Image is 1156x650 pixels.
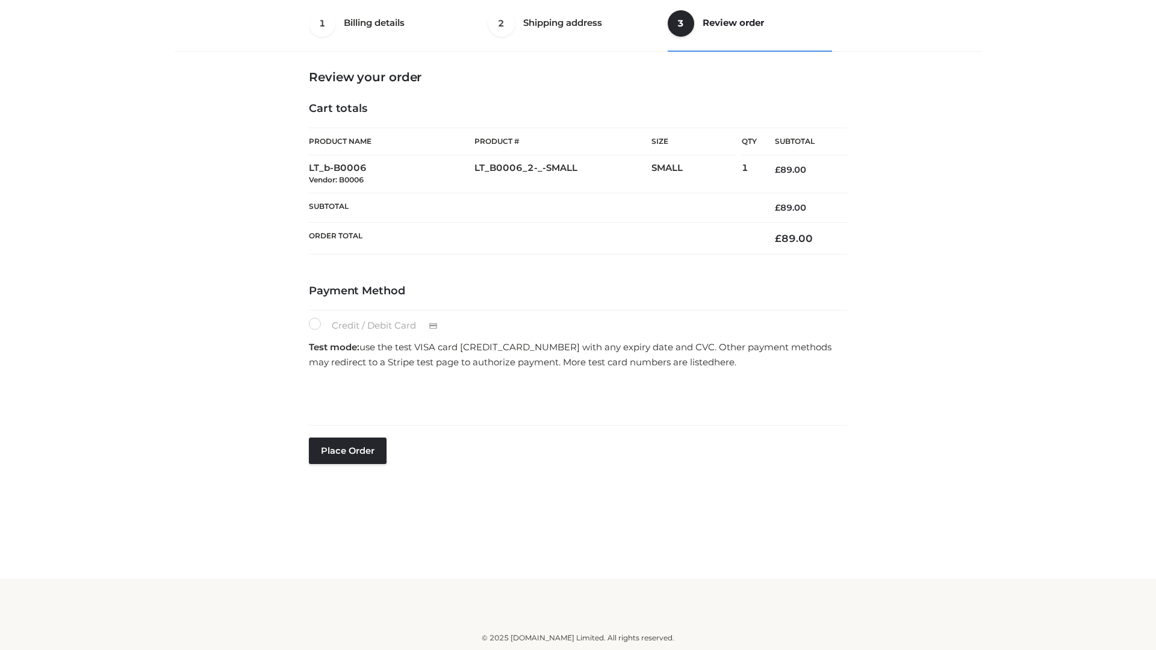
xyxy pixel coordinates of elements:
td: 1 [742,155,757,193]
th: Order Total [309,223,757,255]
th: Product # [474,128,651,155]
bdi: 89.00 [775,202,806,213]
bdi: 89.00 [775,232,813,244]
div: © 2025 [DOMAIN_NAME] Limited. All rights reserved. [179,632,977,644]
iframe: Secure payment input frame [306,374,845,418]
th: Product Name [309,128,474,155]
p: use the test VISA card [CREDIT_CARD_NUMBER] with any expiry date and CVC. Other payment methods m... [309,339,847,370]
td: SMALL [651,155,742,193]
th: Subtotal [757,128,847,155]
a: here [714,356,735,368]
h4: Payment Method [309,285,847,298]
h4: Cart totals [309,102,847,116]
button: Place order [309,438,387,464]
strong: Test mode: [309,341,359,353]
img: Credit / Debit Card [422,319,444,333]
small: Vendor: B0006 [309,175,364,184]
span: £ [775,202,780,213]
bdi: 89.00 [775,164,806,175]
span: £ [775,232,782,244]
th: Subtotal [309,193,757,222]
td: LT_B0006_2-_-SMALL [474,155,651,193]
h3: Review your order [309,70,847,84]
th: Qty [742,128,757,155]
label: Credit / Debit Card [309,318,450,333]
td: LT_b-B0006 [309,155,474,193]
span: £ [775,164,780,175]
th: Size [651,128,736,155]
